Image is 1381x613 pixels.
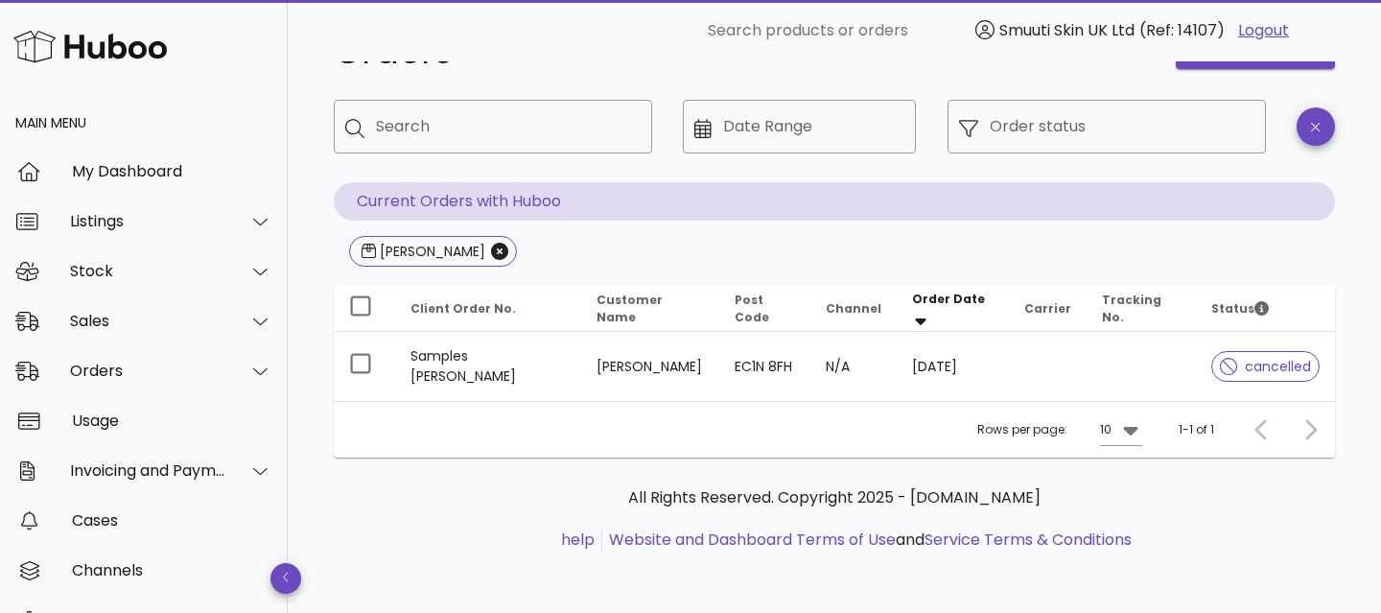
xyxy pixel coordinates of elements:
[72,412,272,430] div: Usage
[1139,19,1225,41] span: (Ref: 14107)
[1211,300,1269,317] span: Status
[826,300,881,317] span: Channel
[810,286,897,332] th: Channel
[334,35,1153,69] h1: Orders
[349,486,1320,509] p: All Rights Reserved. Copyright 2025 - [DOMAIN_NAME]
[70,461,226,480] div: Invoicing and Payments
[561,529,595,551] a: help
[70,212,226,230] div: Listings
[1024,300,1071,317] span: Carrier
[395,286,581,332] th: Client Order No.
[1102,292,1161,325] span: Tracking No.
[1179,421,1214,438] div: 1-1 of 1
[897,332,1009,401] td: [DATE]
[597,292,663,325] span: Customer Name
[70,362,226,380] div: Orders
[70,312,226,330] div: Sales
[719,332,810,401] td: EC1N 8FH
[602,529,1132,552] li: and
[72,511,272,530] div: Cases
[897,286,1009,332] th: Order Date: Sorted descending. Activate to remove sorting.
[999,19,1135,41] span: Smuuti Skin UK Ltd
[70,262,226,280] div: Stock
[719,286,810,332] th: Post Code
[491,243,508,260] button: Close
[1220,360,1311,373] span: cancelled
[581,332,719,401] td: [PERSON_NAME]
[1238,19,1289,42] a: Logout
[581,286,719,332] th: Customer Name
[912,291,985,307] span: Order Date
[1009,286,1087,332] th: Carrier
[1100,421,1112,438] div: 10
[1087,286,1197,332] th: Tracking No.
[410,300,516,317] span: Client Order No.
[13,26,167,67] img: Huboo Logo
[977,402,1142,458] div: Rows per page:
[735,292,769,325] span: Post Code
[925,529,1132,551] a: Service Terms & Conditions
[609,529,896,551] a: Website and Dashboard Terms of Use
[72,561,272,579] div: Channels
[810,332,897,401] td: N/A
[72,162,272,180] div: My Dashboard
[334,182,1335,221] p: Current Orders with Huboo
[1100,414,1142,445] div: 10Rows per page:
[376,242,485,261] div: [PERSON_NAME]
[395,332,581,401] td: Samples [PERSON_NAME]
[1196,286,1335,332] th: Status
